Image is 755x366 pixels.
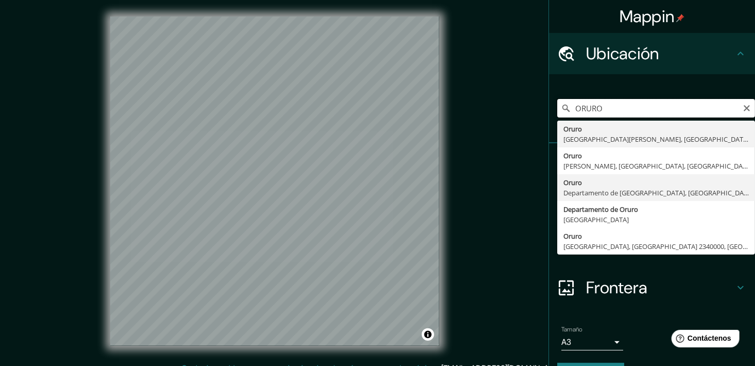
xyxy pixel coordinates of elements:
div: Oruro [563,151,749,161]
div: [GEOGRAPHIC_DATA] [563,214,749,225]
div: Oruro [563,124,749,134]
input: Elige tu ciudad o área [557,99,755,118]
div: Oruro [563,231,749,241]
div: [GEOGRAPHIC_DATA][PERSON_NAME], [GEOGRAPHIC_DATA] 1700000, [GEOGRAPHIC_DATA] [563,134,749,144]
div: Oruro [563,177,749,188]
canvas: Mapa [110,16,439,346]
div: A3 [561,334,623,351]
iframe: Help widget launcher [663,326,744,355]
button: Claro [743,103,751,112]
h4: Diseño [586,236,734,257]
font: Mappin [620,6,675,27]
div: Pines [549,143,755,185]
div: Departamento de Oruro [563,204,749,214]
div: Estilo [549,185,755,226]
div: Diseño [549,226,755,267]
div: Frontera [549,267,755,308]
div: Ubicación [549,33,755,74]
label: Tamaño [561,325,582,334]
img: pin-icon.png [676,14,684,22]
h4: Ubicación [586,43,734,64]
h4: Frontera [586,277,734,298]
div: [PERSON_NAME], [GEOGRAPHIC_DATA], [GEOGRAPHIC_DATA] [563,161,749,171]
div: Departamento de [GEOGRAPHIC_DATA], [GEOGRAPHIC_DATA] [563,188,749,198]
div: [GEOGRAPHIC_DATA], [GEOGRAPHIC_DATA] 2340000, [GEOGRAPHIC_DATA] [563,241,749,252]
button: Alternar atribución [422,328,434,341]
